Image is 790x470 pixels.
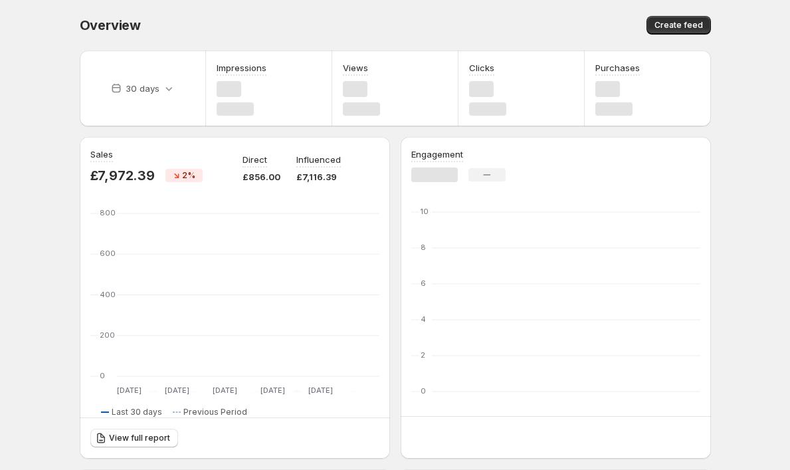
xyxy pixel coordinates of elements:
h3: Impressions [217,61,266,74]
text: 2 [421,350,425,360]
text: 10 [421,207,429,216]
h3: Purchases [595,61,640,74]
text: [DATE] [213,386,237,395]
h3: Engagement [411,148,463,161]
span: Last 30 days [112,407,162,417]
p: Direct [243,153,267,166]
h3: Clicks [469,61,494,74]
button: Create feed [646,16,711,35]
span: Overview [80,17,141,33]
a: View full report [90,429,178,447]
text: [DATE] [308,386,333,395]
text: 800 [100,208,116,217]
p: £856.00 [243,170,280,183]
p: £7,972.39 [90,168,155,183]
span: Previous Period [183,407,247,417]
text: 200 [100,330,115,340]
text: 0 [421,386,426,396]
text: [DATE] [164,386,189,395]
text: 400 [100,290,116,299]
text: 4 [421,314,426,324]
span: View full report [109,433,170,443]
p: Influenced [296,153,341,166]
text: 8 [421,243,426,252]
text: [DATE] [116,386,141,395]
text: 6 [421,279,426,288]
text: [DATE] [260,386,285,395]
p: £7,116.39 [296,170,341,183]
h3: Sales [90,148,113,161]
h3: Views [343,61,368,74]
p: 30 days [126,82,159,95]
span: 2% [182,170,195,181]
text: 0 [100,371,105,380]
text: 600 [100,249,116,258]
span: Create feed [654,20,703,31]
